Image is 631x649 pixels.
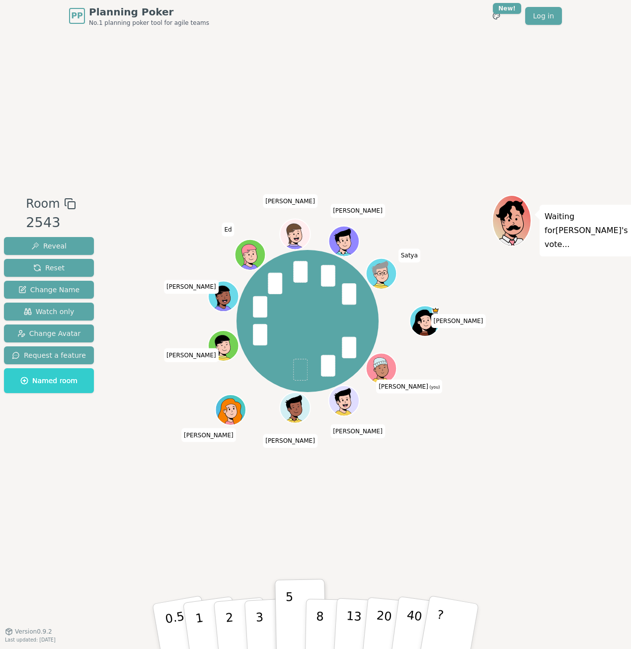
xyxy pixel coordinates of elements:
span: Change Name [18,285,79,295]
button: Reset [4,259,94,277]
span: Click to change your name [181,428,236,442]
button: Reveal [4,237,94,255]
p: 5 [286,590,294,644]
button: Request a feature [4,346,94,364]
button: Change Name [4,281,94,299]
div: New! [493,3,521,14]
button: Change Avatar [4,324,94,342]
span: Click to change your name [164,280,219,294]
div: 2543 [26,213,76,233]
span: Named room [20,376,78,386]
a: Log in [525,7,562,25]
button: Watch only [4,303,94,321]
a: PPPlanning PokerNo.1 planning poker tool for agile teams [69,5,209,27]
span: Click to change your name [330,424,385,438]
span: Request a feature [12,350,86,360]
span: Click to change your name [222,223,235,237]
button: Click to change your avatar [367,354,395,383]
span: Click to change your name [431,314,486,328]
span: Reveal [31,241,67,251]
span: PP [71,10,82,22]
span: Watch only [24,307,75,317]
span: Click to change your name [376,380,442,394]
span: No.1 planning poker tool for agile teams [89,19,209,27]
span: Click to change your name [330,204,385,218]
span: Click to change your name [398,248,420,262]
button: Version0.9.2 [5,628,52,636]
button: Named room [4,368,94,393]
span: Room [26,195,60,213]
span: Reset [33,263,65,273]
span: Last updated: [DATE] [5,637,56,643]
span: Click to change your name [263,194,317,208]
span: Nancy is the host [432,307,439,314]
span: Change Avatar [17,328,81,338]
span: (you) [428,385,440,390]
span: Click to change your name [263,434,317,448]
span: Planning Poker [89,5,209,19]
span: Click to change your name [164,348,219,362]
span: Version 0.9.2 [15,628,52,636]
button: New! [487,7,505,25]
p: Waiting for [PERSON_NAME] 's vote... [545,210,628,251]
